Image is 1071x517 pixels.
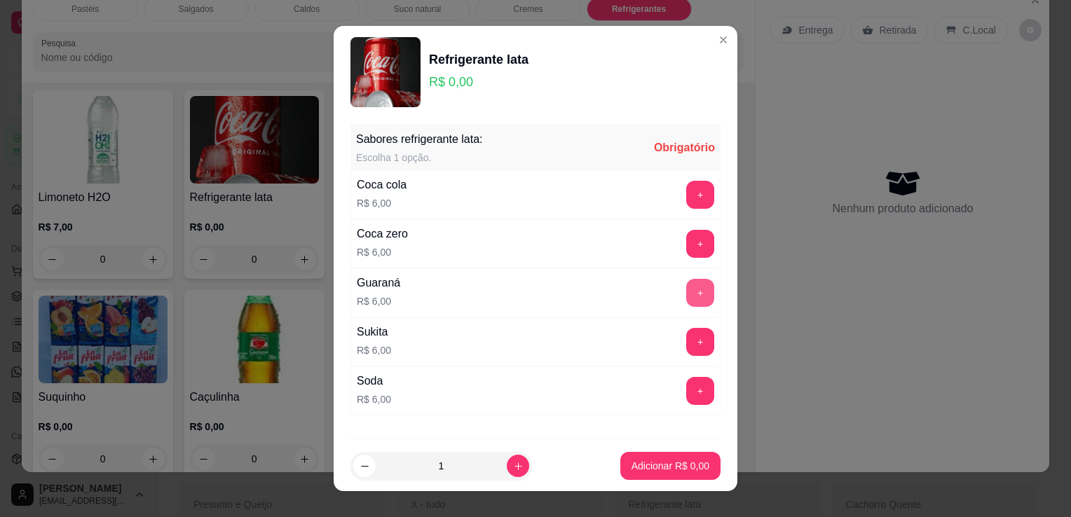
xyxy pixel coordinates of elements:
button: add [686,181,714,209]
button: Adicionar R$ 0,00 [620,452,721,480]
div: Guaraná [357,275,400,291]
button: increase-product-quantity [507,455,529,477]
p: R$ 6,00 [357,294,400,308]
p: R$ 0,00 [429,72,528,92]
button: add [686,279,714,307]
p: R$ 6,00 [357,196,407,210]
button: add [686,230,714,258]
div: Soda [357,373,391,390]
button: add [686,377,714,405]
div: Sukita [357,324,391,340]
div: Escolha 1 opção. [356,151,483,165]
button: add [686,328,714,356]
p: R$ 6,00 [357,392,391,406]
p: R$ 6,00 [357,245,408,259]
div: Coca cola [357,177,407,193]
div: Coca zero [357,226,408,242]
div: Obrigatório [654,139,715,156]
button: decrease-product-quantity [353,455,376,477]
p: R$ 6,00 [357,343,391,357]
div: Refrigerante lata [429,50,528,69]
p: Adicionar R$ 0,00 [632,459,709,473]
button: Close [712,29,735,51]
img: product-image [350,37,421,107]
div: Sabores refrigerante lata: [356,131,483,148]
